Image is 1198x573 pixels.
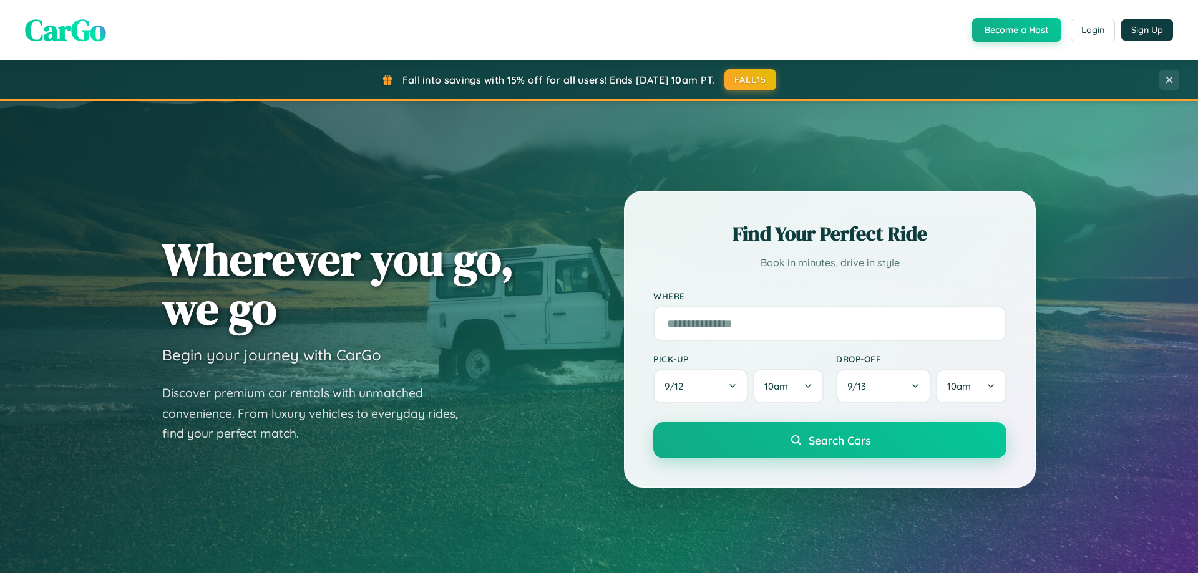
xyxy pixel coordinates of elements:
[162,383,474,444] p: Discover premium car rentals with unmatched convenience. From luxury vehicles to everyday rides, ...
[162,234,514,333] h1: Wherever you go, we go
[653,354,824,364] label: Pick-up
[936,369,1006,403] button: 10am
[764,380,788,392] span: 10am
[809,433,870,447] span: Search Cars
[836,354,1006,364] label: Drop-off
[724,69,777,90] button: FALL15
[653,220,1006,248] h2: Find Your Perfect Ride
[836,369,931,403] button: 9/13
[25,9,106,51] span: CarGo
[1121,19,1173,41] button: Sign Up
[653,291,1006,301] label: Where
[653,422,1006,458] button: Search Cars
[1071,19,1115,41] button: Login
[653,254,1006,272] p: Book in minutes, drive in style
[162,345,381,364] h3: Begin your journey with CarGo
[947,380,971,392] span: 10am
[972,18,1061,42] button: Become a Host
[847,380,872,392] span: 9 / 13
[653,369,748,403] button: 9/12
[665,380,689,392] span: 9 / 12
[402,74,715,86] span: Fall into savings with 15% off for all users! Ends [DATE] 10am PT.
[753,369,824,403] button: 10am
